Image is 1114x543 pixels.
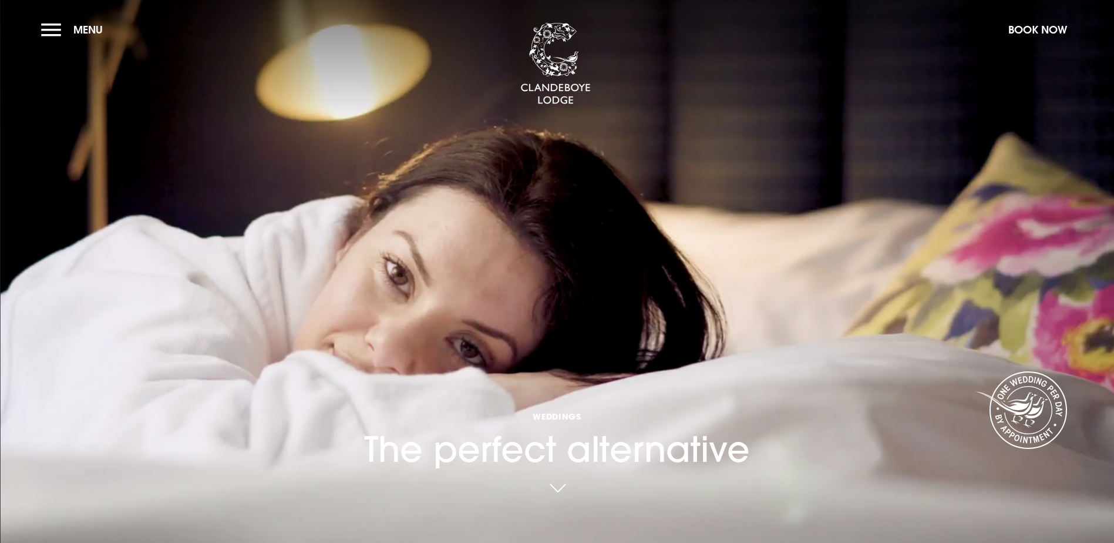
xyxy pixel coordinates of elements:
[364,411,750,422] span: Weddings
[520,23,591,105] img: Clandeboye Lodge
[364,344,750,470] h1: The perfect alternative
[1002,17,1073,42] button: Book Now
[73,23,103,36] span: Menu
[41,17,109,42] button: Menu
